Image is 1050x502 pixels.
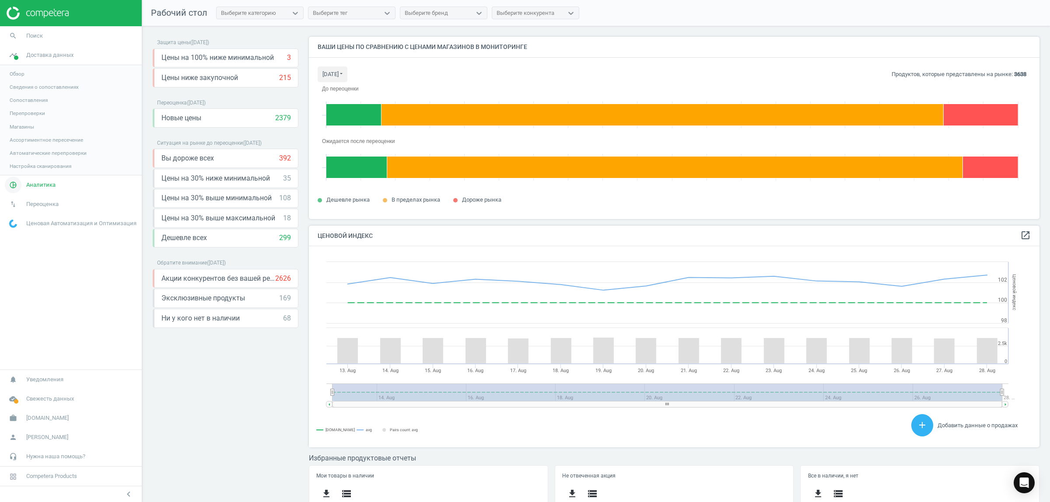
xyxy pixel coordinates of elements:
span: Поиск [26,32,43,40]
span: Цены на 100% ниже минимальной [161,53,274,63]
tspan: 26. Aug [894,368,910,373]
span: Перепроверки [10,110,45,117]
tspan: 23. Aug [766,368,782,373]
div: 169 [279,293,291,303]
span: Ни у кого нет в наличии [161,314,240,323]
div: 2626 [275,274,291,283]
i: storage [587,488,598,499]
span: Дороже рынка [462,196,501,203]
tspan: 18. Aug [553,368,569,373]
tspan: 22. Aug [723,368,739,373]
tspan: 17. Aug [510,368,526,373]
i: add [917,420,927,430]
tspan: [DOMAIN_NAME] [325,428,355,432]
i: cloud_done [5,390,21,407]
span: Обратите внимание [157,260,207,266]
i: timeline [5,47,21,63]
span: Магазины [10,123,34,130]
text: 0 [1004,359,1007,364]
span: Нужна наша помощь? [26,453,85,460]
i: search [5,28,21,44]
i: storage [833,488,843,499]
span: Сведения о сопоставлениях [10,84,79,91]
span: Competera Products [26,472,77,480]
span: Свежесть данных [26,395,74,403]
div: Выберите категорию [221,9,276,17]
text: 2.5k [998,341,1007,346]
span: Сопоставления [10,97,48,104]
h4: Ваши цены по сравнению с ценами магазинов в мониторинге [309,37,1039,57]
span: Уведомления [26,376,63,383]
span: Цены ниже закупочной [161,73,238,83]
i: person [5,429,21,446]
span: Обзор [10,70,24,77]
div: Выберите конкурента [497,9,554,17]
span: Доставка данных [26,51,73,59]
span: Ситуация на рынке до переоценки [157,140,243,146]
span: ( [DATE] ) [243,140,262,146]
button: [DATE] [318,66,347,82]
h5: Не отвеченная акция [562,473,786,479]
span: Автоматические перепроверки [10,150,87,157]
i: swap_vert [5,196,21,213]
p: Продуктов, которые представлены на рынке: [892,70,1026,78]
h3: Избранные продуктовые отчеты [309,454,1039,462]
img: ajHJNr6hYgQAAAAASUVORK5CYII= [7,7,69,20]
span: Ценовая Автоматизация и Оптимизация [26,220,136,227]
span: Настройка сканирования [10,163,71,170]
div: 68 [283,314,291,323]
tspan: 27. Aug [936,368,952,373]
span: Защита цены [157,39,190,45]
span: [PERSON_NAME] [26,433,68,441]
span: Вы дороже всех [161,153,214,163]
span: Дешевле рынка [326,196,370,203]
span: Цены на 30% выше минимальной [161,193,272,203]
h4: Ценовой индекс [309,226,1039,246]
span: Цены на 30% выше максимальной [161,213,275,223]
tspan: 20. Aug [638,368,654,373]
i: notifications [5,371,21,388]
i: headset_mic [5,448,21,465]
div: 35 [283,174,291,183]
span: Рабочий стол [151,7,207,18]
text: 100 [998,297,1007,303]
i: work [5,410,21,426]
h5: Мои товары в наличии [316,473,540,479]
span: Эксклюзивные продукты [161,293,245,303]
span: ( [DATE] ) [207,260,226,266]
span: Цены на 30% ниже минимальной [161,174,270,183]
a: open_in_new [1020,230,1031,241]
i: storage [341,488,352,499]
tspan: 13. Aug [339,368,356,373]
tspan: 14. Aug [382,368,399,373]
span: ( [DATE] ) [190,39,209,45]
span: Аналитика [26,181,56,189]
div: Выберите бренд [405,9,448,17]
tspan: Ожидается после переоценки [322,138,395,144]
tspan: 28. Aug [979,368,995,373]
button: add [911,414,933,436]
i: chevron_left [123,489,134,499]
b: 3638 [1014,71,1026,77]
tspan: 19. Aug [595,368,612,373]
span: [DOMAIN_NAME] [26,414,69,422]
tspan: 15. Aug [425,368,441,373]
tspan: 25. Aug [851,368,867,373]
tspan: Pairs count: avg [390,428,418,432]
text: 102 [998,277,1007,283]
i: pie_chart_outlined [5,177,21,193]
span: Переоценка [157,100,187,106]
span: Ассортиментное пересечение [10,136,83,143]
span: Дешевле всех [161,233,207,243]
div: 299 [279,233,291,243]
i: get_app [567,488,577,499]
div: Выберите тег [313,9,347,17]
tspan: До переоценки [322,86,358,92]
tspan: 28. … [1004,395,1015,401]
img: wGWNvw8QSZomAAAAABJRU5ErkJggg== [9,220,17,228]
span: В пределах рынка [392,196,440,203]
i: get_app [813,488,823,499]
tspan: 21. Aug [681,368,697,373]
div: 108 [279,193,291,203]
